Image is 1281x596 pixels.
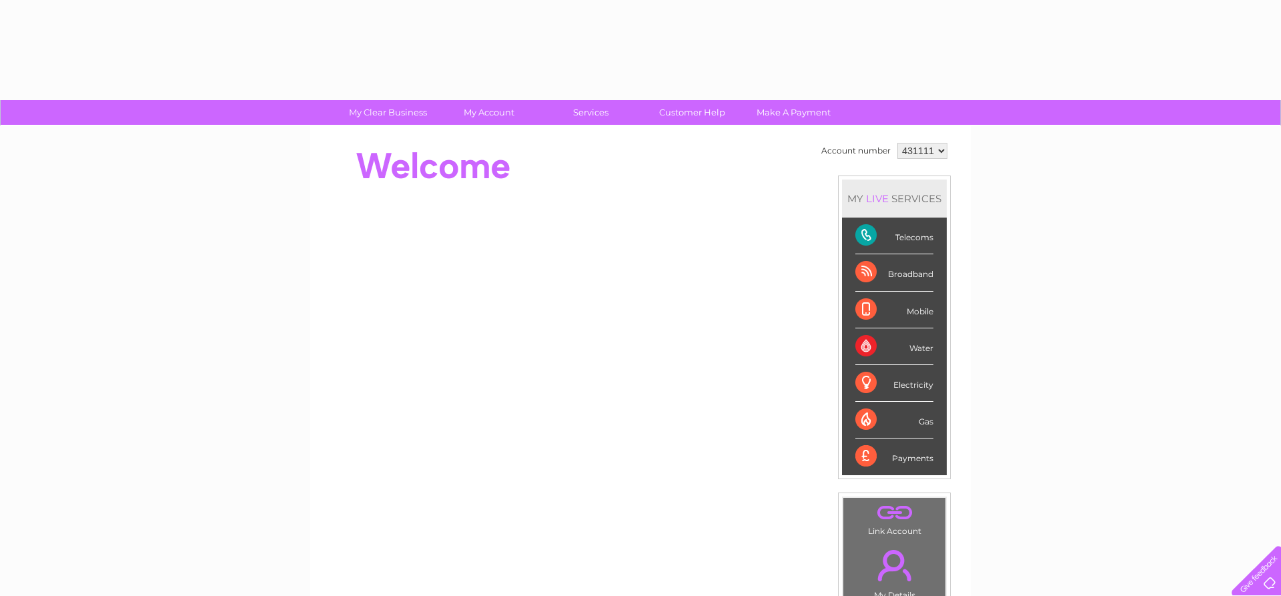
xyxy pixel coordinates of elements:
a: My Clear Business [333,100,443,125]
div: Broadband [855,254,933,291]
a: Make A Payment [739,100,849,125]
a: Services [536,100,646,125]
div: Mobile [855,292,933,328]
div: Payments [855,438,933,475]
a: Customer Help [637,100,747,125]
div: MY SERVICES [842,180,947,218]
a: My Account [434,100,544,125]
td: Account number [818,139,894,162]
div: Telecoms [855,218,933,254]
div: Gas [855,402,933,438]
td: Link Account [843,497,946,539]
a: . [847,501,942,525]
div: LIVE [863,192,891,205]
div: Electricity [855,365,933,402]
div: Water [855,328,933,365]
a: . [847,542,942,589]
